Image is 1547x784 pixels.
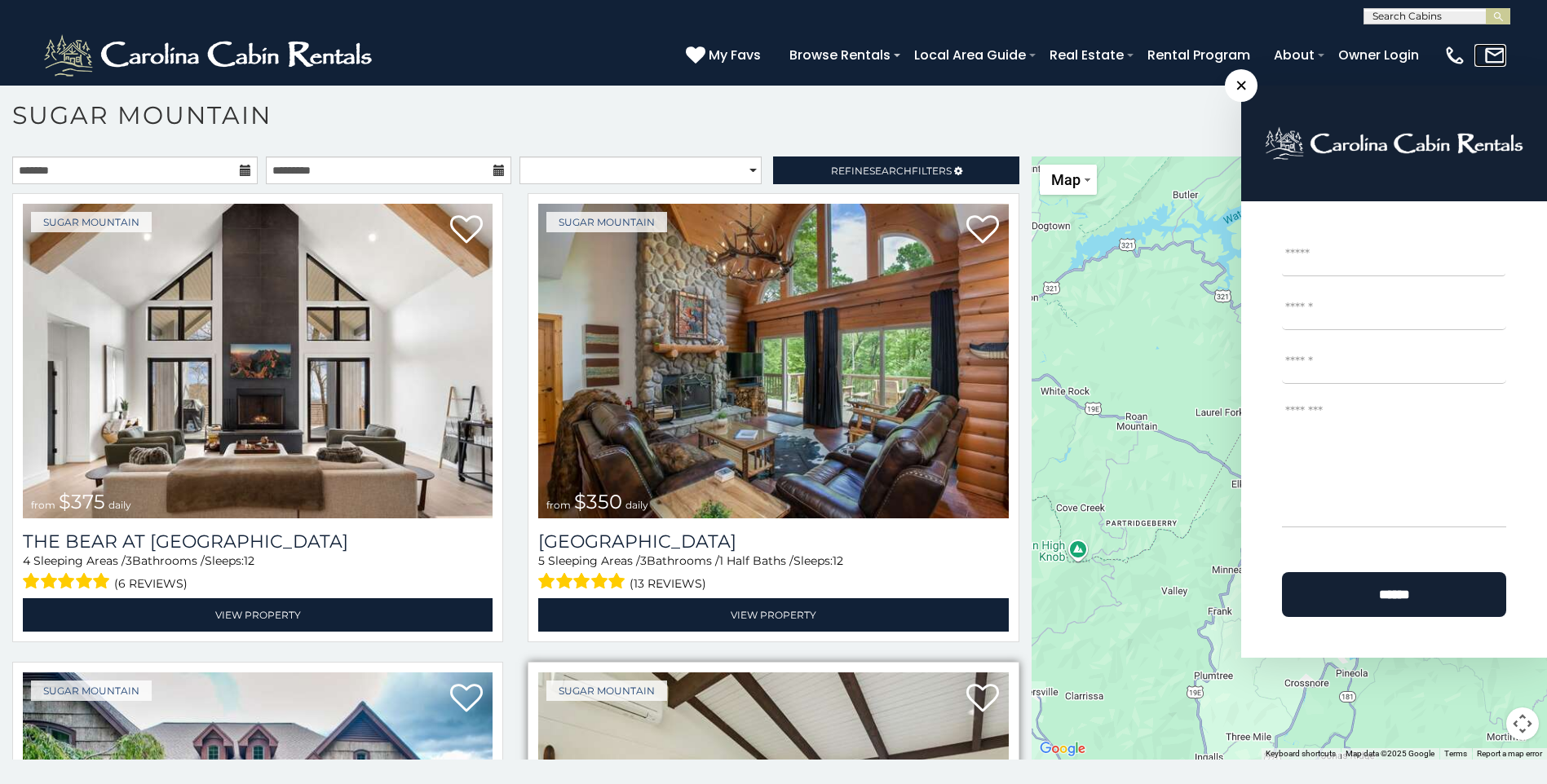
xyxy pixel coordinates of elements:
[108,499,131,511] span: daily
[23,531,493,553] h3: The Bear At Sugar Mountain
[538,531,1008,553] a: [GEOGRAPHIC_DATA]
[31,499,55,511] span: from
[773,156,1019,184] a: RefineSearchFilters
[1225,69,1257,102] span: ×
[538,204,1008,518] img: Grouse Moor Lodge
[1346,749,1434,758] span: Map data ©2025 Google
[23,553,30,568] span: 4
[709,45,761,65] span: My Favs
[23,598,493,632] a: View Property
[625,499,648,511] span: daily
[630,573,706,594] span: (13 reviews)
[1139,41,1258,69] a: Rental Program
[1443,44,1466,67] img: phone-regular-white.png
[966,682,999,716] a: Add to favorites
[126,553,132,568] span: 3
[538,553,545,568] span: 5
[640,553,647,568] span: 3
[23,553,493,594] div: Sleeping Areas / Bathrooms / Sleeps:
[41,31,379,80] img: White-1-2.png
[1040,165,1097,195] button: Change map style
[1041,41,1132,69] a: Real Estate
[244,553,254,568] span: 12
[23,204,493,518] img: The Bear At Sugar Mountain
[59,490,105,513] span: $375
[1506,707,1539,740] button: Map camera controls
[114,573,188,594] span: (6 reviews)
[538,553,1008,594] div: Sleeping Areas / Bathrooms / Sleeps:
[1330,41,1427,69] a: Owner Login
[546,680,667,701] a: Sugar Mountain
[1483,44,1506,67] img: mail-regular-white.png
[450,682,483,716] a: Add to favorites
[538,531,1008,553] h3: Grouse Moor Lodge
[538,598,1008,632] a: View Property
[1266,41,1323,69] a: About
[833,553,843,568] span: 12
[1477,749,1542,758] a: Report a map error
[869,165,912,177] span: Search
[546,499,571,511] span: from
[686,45,765,66] a: My Favs
[23,204,493,518] a: The Bear At Sugar Mountain from $375 daily
[1266,748,1336,760] button: Keyboard shortcuts
[966,214,999,248] a: Add to favorites
[1444,749,1467,758] a: Terms
[1036,738,1090,760] img: Google
[538,204,1008,518] a: Grouse Moor Lodge from $350 daily
[31,680,152,701] a: Sugar Mountain
[1036,738,1090,760] a: Open this area in Google Maps (opens a new window)
[906,41,1034,69] a: Local Area Guide
[23,531,493,553] a: The Bear At [GEOGRAPHIC_DATA]
[1051,171,1081,188] span: Map
[546,212,667,232] a: Sugar Mountain
[831,165,952,177] span: Refine Filters
[781,41,899,69] a: Browse Rentals
[574,490,622,513] span: $350
[31,212,152,232] a: Sugar Mountain
[719,553,793,568] span: 1 Half Baths /
[1265,126,1523,161] img: logo
[450,214,483,248] a: Add to favorites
